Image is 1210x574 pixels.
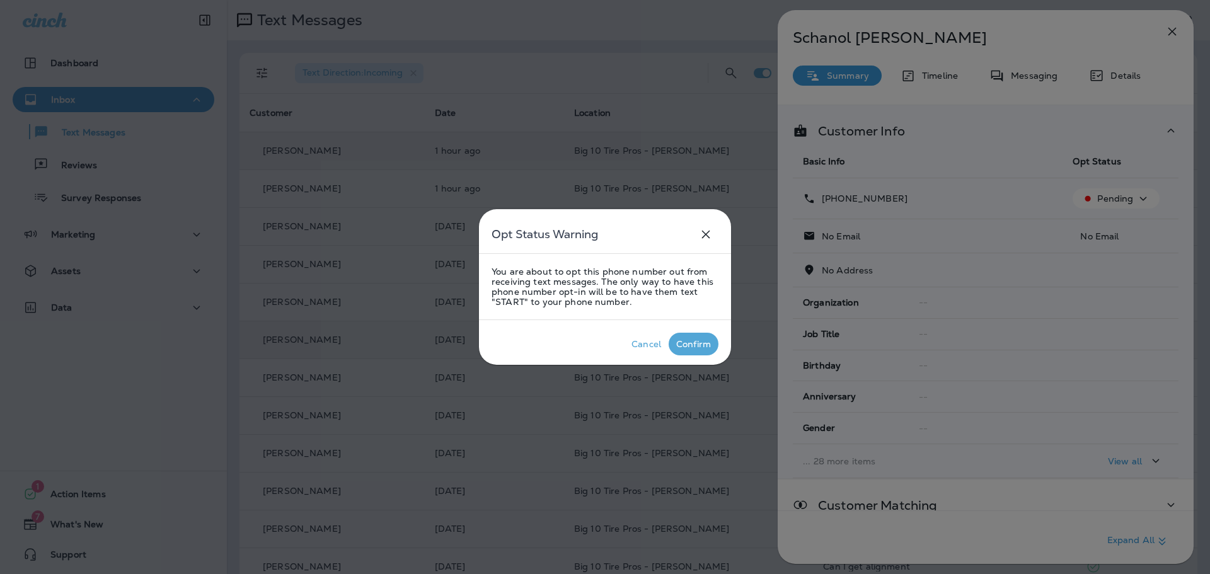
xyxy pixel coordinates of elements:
button: close [693,222,718,247]
div: Confirm [676,339,711,349]
button: Confirm [669,333,718,355]
button: Cancel [624,333,669,355]
div: Cancel [631,339,661,349]
p: You are about to opt this phone number out from receiving text messages. The only way to have thi... [492,267,718,307]
h5: Opt Status Warning [492,224,598,244]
